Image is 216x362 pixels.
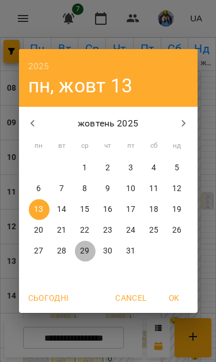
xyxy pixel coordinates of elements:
p: 21 [57,225,66,236]
span: OK [161,291,188,305]
button: Сьогодні [24,288,74,308]
button: 23 [98,220,119,241]
p: 3 [128,162,133,174]
button: 27 [29,241,50,262]
button: 10 [121,178,142,199]
p: 4 [151,162,156,174]
button: 28 [52,241,73,262]
button: 1 [75,158,96,178]
p: 18 [149,204,158,215]
button: 21 [52,220,73,241]
p: 26 [172,225,181,236]
p: 29 [80,245,89,257]
button: 6 [29,178,50,199]
p: 15 [80,204,89,215]
p: жовтень 2025 [46,117,170,130]
button: 15 [75,199,96,220]
p: 14 [57,204,66,215]
span: сб [144,140,165,152]
button: 11 [144,178,165,199]
p: 23 [103,225,112,236]
p: 12 [172,183,181,195]
p: 17 [126,204,135,215]
button: 29 [75,241,96,262]
button: 8 [75,178,96,199]
p: 22 [80,225,89,236]
button: Cancel [111,288,151,308]
button: 19 [167,199,188,220]
button: 7 [52,178,73,199]
button: 22 [75,220,96,241]
span: Cancel [115,291,146,305]
p: 10 [126,183,135,195]
button: 14 [52,199,73,220]
button: пн, жовт 13 [28,74,133,98]
span: Сьогодні [28,291,69,305]
p: 5 [175,162,179,174]
p: 13 [34,204,43,215]
button: 4 [144,158,165,178]
p: 20 [34,225,43,236]
button: 17 [121,199,142,220]
span: ср [75,140,96,152]
p: 27 [34,245,43,257]
p: 24 [126,225,135,236]
p: 11 [149,183,158,195]
p: 7 [59,183,64,195]
button: 24 [121,220,142,241]
p: 9 [105,183,110,195]
span: пт [121,140,142,152]
button: 13 [29,199,50,220]
p: 28 [57,245,66,257]
button: 3 [121,158,142,178]
button: 2025 [28,58,50,74]
span: вт [52,140,73,152]
p: 2 [105,162,110,174]
button: 20 [29,220,50,241]
span: пн [29,140,50,152]
p: 1 [82,162,87,174]
button: OK [156,288,193,308]
span: нд [167,140,188,152]
p: 19 [172,204,181,215]
p: 8 [82,183,87,195]
p: 25 [149,225,158,236]
button: 9 [98,178,119,199]
button: 31 [121,241,142,262]
button: 5 [167,158,188,178]
p: 6 [36,183,41,195]
p: 16 [103,204,112,215]
button: 2 [98,158,119,178]
button: 30 [98,241,119,262]
button: 26 [167,220,188,241]
p: 31 [126,245,135,257]
button: 25 [144,220,165,241]
p: 30 [103,245,112,257]
button: 18 [144,199,165,220]
button: 12 [167,178,188,199]
span: чт [98,140,119,152]
button: 16 [98,199,119,220]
